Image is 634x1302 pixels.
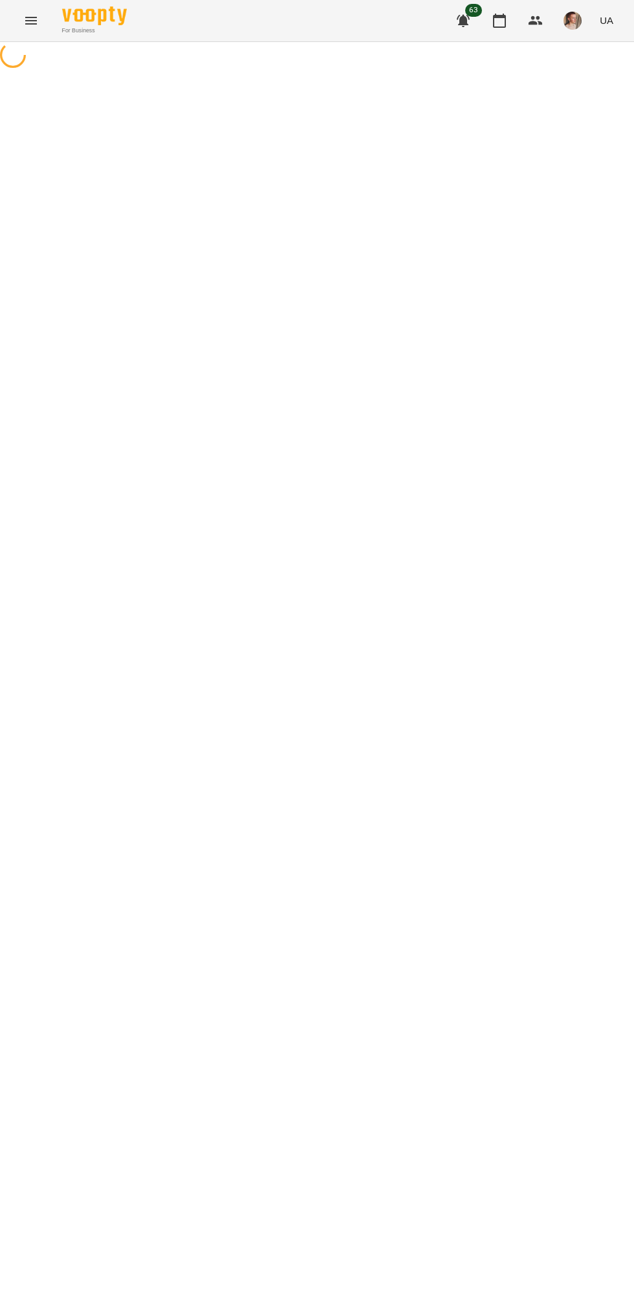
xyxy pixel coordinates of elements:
[595,8,618,32] button: UA
[62,27,127,35] span: For Business
[62,6,127,25] img: Voopty Logo
[16,5,47,36] button: Menu
[563,12,582,30] img: 17edbb4851ce2a096896b4682940a88a.jfif
[465,4,482,17] span: 63
[600,14,613,27] span: UA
